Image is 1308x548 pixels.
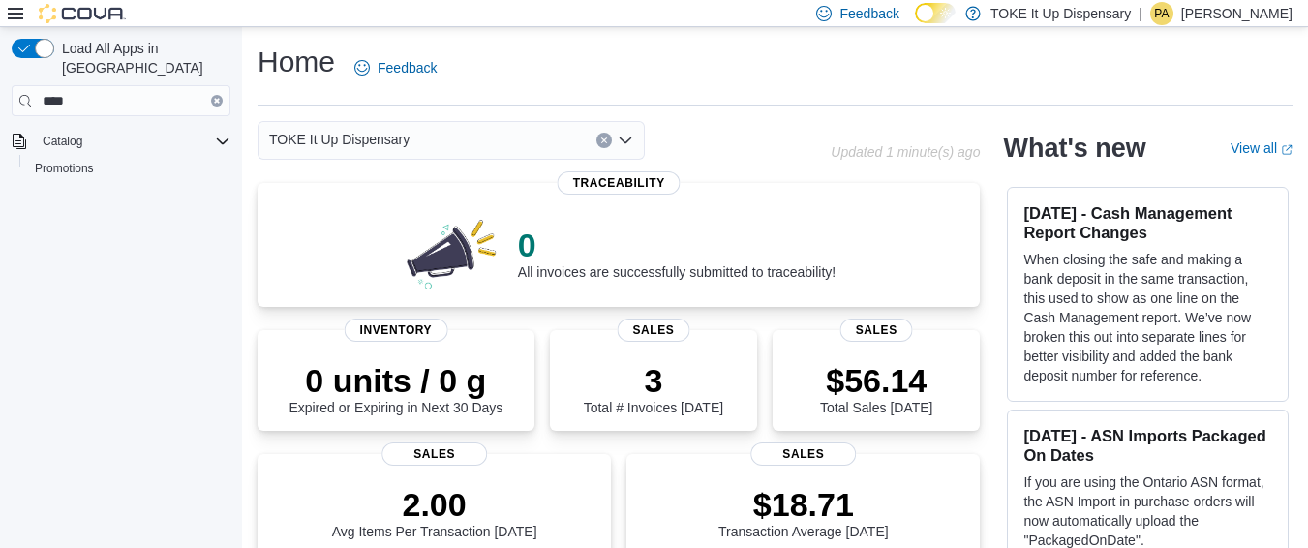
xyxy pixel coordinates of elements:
button: Catalog [4,128,238,155]
p: $18.71 [718,485,889,524]
span: Sales [381,442,488,466]
span: Traceability [558,171,681,195]
h1: Home [258,43,335,81]
div: Total # Invoices [DATE] [584,361,723,415]
span: Catalog [43,134,82,149]
div: All invoices are successfully submitted to traceability! [518,226,836,280]
span: Catalog [35,130,230,153]
p: 0 [518,226,836,264]
button: Catalog [35,130,90,153]
h2: What's new [1003,133,1145,164]
span: Dark Mode [915,23,916,24]
div: Transaction Average [DATE] [718,485,889,539]
div: Expired or Expiring in Next 30 Days [289,361,502,415]
button: Clear input [211,95,223,107]
span: Feedback [378,58,437,77]
p: [PERSON_NAME] [1181,2,1293,25]
span: PA [1154,2,1169,25]
p: 2.00 [332,485,537,524]
p: $56.14 [820,361,932,400]
span: Sales [617,319,689,342]
img: 0 [402,214,502,291]
span: Promotions [27,157,230,180]
svg: External link [1281,144,1293,156]
span: TOKE It Up Dispensary [269,128,410,151]
button: Promotions [19,155,238,182]
span: Sales [840,319,913,342]
span: Load All Apps in [GEOGRAPHIC_DATA] [54,39,230,77]
div: Avg Items Per Transaction [DATE] [332,485,537,539]
input: Dark Mode [915,3,956,23]
p: When closing the safe and making a bank deposit in the same transaction, this used to show as one... [1023,250,1272,385]
span: Feedback [839,4,898,23]
span: Sales [750,442,857,466]
img: Cova [39,4,126,23]
div: Total Sales [DATE] [820,361,932,415]
p: Updated 1 minute(s) ago [831,144,980,160]
span: Inventory [345,319,448,342]
a: Feedback [347,48,444,87]
h3: [DATE] - Cash Management Report Changes [1023,203,1272,242]
nav: Complex example [12,120,230,232]
p: | [1139,2,1142,25]
span: Promotions [35,161,94,176]
a: Promotions [27,157,102,180]
p: TOKE It Up Dispensary [990,2,1131,25]
h3: [DATE] - ASN Imports Packaged On Dates [1023,426,1272,465]
p: 3 [584,361,723,400]
div: Paloma Alvelais [1150,2,1173,25]
a: View allExternal link [1231,140,1293,156]
p: 0 units / 0 g [289,361,502,400]
button: Open list of options [618,133,633,148]
button: Clear input [596,133,612,148]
